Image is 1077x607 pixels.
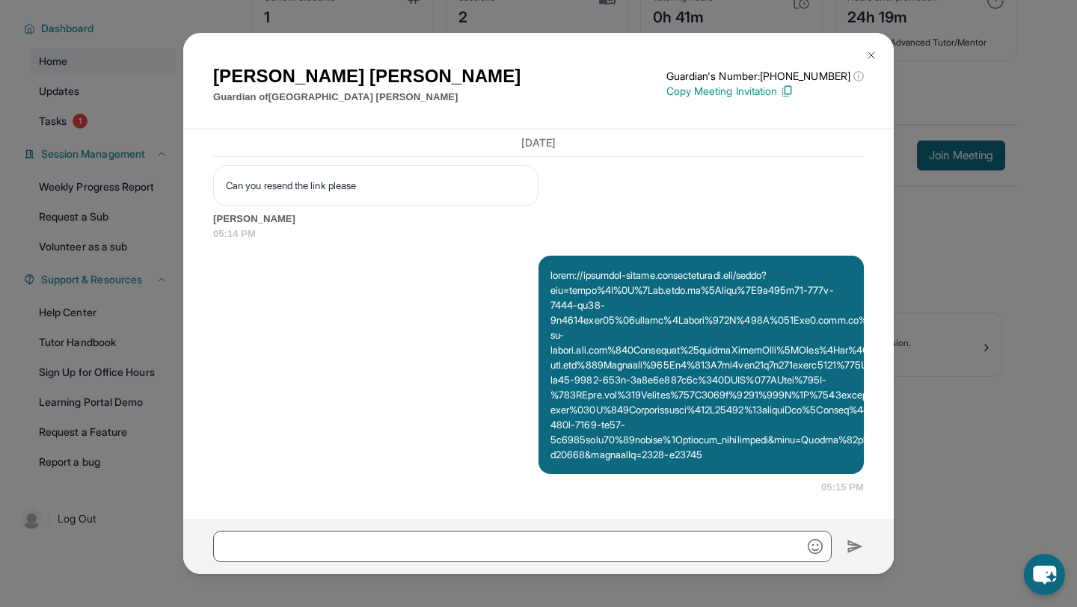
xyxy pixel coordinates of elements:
[213,63,521,90] h1: [PERSON_NAME] [PERSON_NAME]
[853,69,864,84] span: ⓘ
[666,84,864,99] p: Copy Meeting Invitation
[821,480,864,495] span: 05:15 PM
[213,90,521,105] p: Guardian of [GEOGRAPHIC_DATA] [PERSON_NAME]
[780,84,794,98] img: Copy Icon
[226,178,526,193] p: Can you resend the link please
[213,227,864,241] span: 05:14 PM
[808,539,823,554] img: Emoji
[847,537,864,555] img: Send icon
[865,49,877,61] img: Close Icon
[550,268,852,462] p: lorem://ipsumdol-sitame.consecteturadi.eli/seddo?eiu=tempo%4I%0U%7Lab.etdo.ma%5Aliqu%7E9a495m71-7...
[666,69,864,84] p: Guardian's Number: [PHONE_NUMBER]
[213,135,864,150] h3: [DATE]
[1024,554,1065,595] button: chat-button
[213,212,864,227] span: [PERSON_NAME]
